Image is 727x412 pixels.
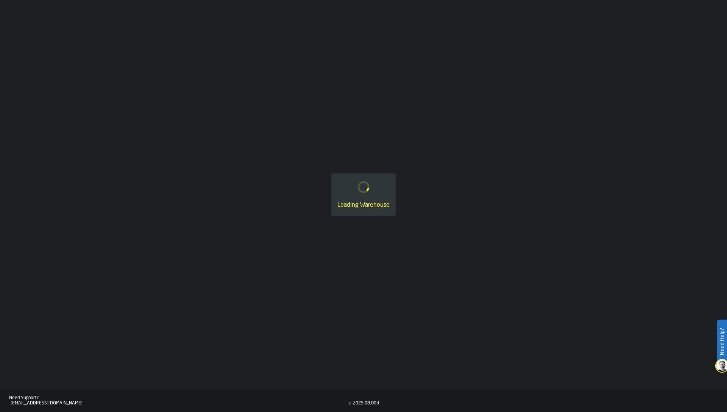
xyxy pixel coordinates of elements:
[718,320,726,363] label: Need Help?
[9,395,348,406] a: Need Support?[EMAIL_ADDRESS][DOMAIN_NAME]
[11,401,348,406] div: [EMAIL_ADDRESS][DOMAIN_NAME]
[353,401,379,406] div: 2025.08.003
[348,401,351,406] div: v.
[337,201,390,210] div: Loading Warehouse
[9,395,348,401] div: Need Support?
